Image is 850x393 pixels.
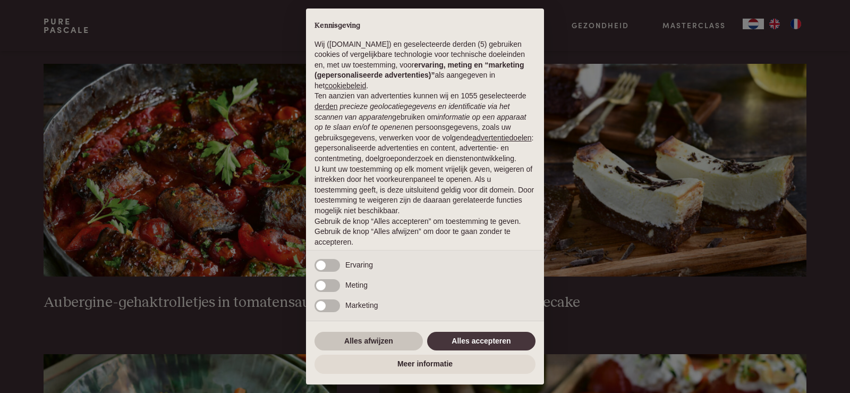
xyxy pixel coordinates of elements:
[472,133,531,144] button: advertentiedoelen
[314,102,509,121] em: precieze geolocatiegegevens en identificatie via het scannen van apparaten
[345,261,373,269] span: Ervaring
[314,21,535,31] h2: Kennisgeving
[314,113,526,132] em: informatie op een apparaat op te slaan en/of te openen
[314,332,423,351] button: Alles afwijzen
[314,216,535,248] p: Gebruik de knop “Alles accepteren” om toestemming te geven. Gebruik de knop “Alles afwijzen” om d...
[345,301,378,310] span: Marketing
[345,281,368,289] span: Meting
[314,39,535,91] p: Wij ([DOMAIN_NAME]) en geselecteerde derden (5) gebruiken cookies of vergelijkbare technologie vo...
[314,61,524,80] strong: ervaring, meting en “marketing (gepersonaliseerde advertenties)”
[314,355,535,374] button: Meer informatie
[314,164,535,216] p: U kunt uw toestemming op elk moment vrijelijk geven, weigeren of intrekken door het voorkeurenpan...
[427,332,535,351] button: Alles accepteren
[325,81,366,90] a: cookiebeleid
[314,102,338,112] button: derden
[314,91,535,164] p: Ten aanzien van advertenties kunnen wij en 1055 geselecteerde gebruiken om en persoonsgegevens, z...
